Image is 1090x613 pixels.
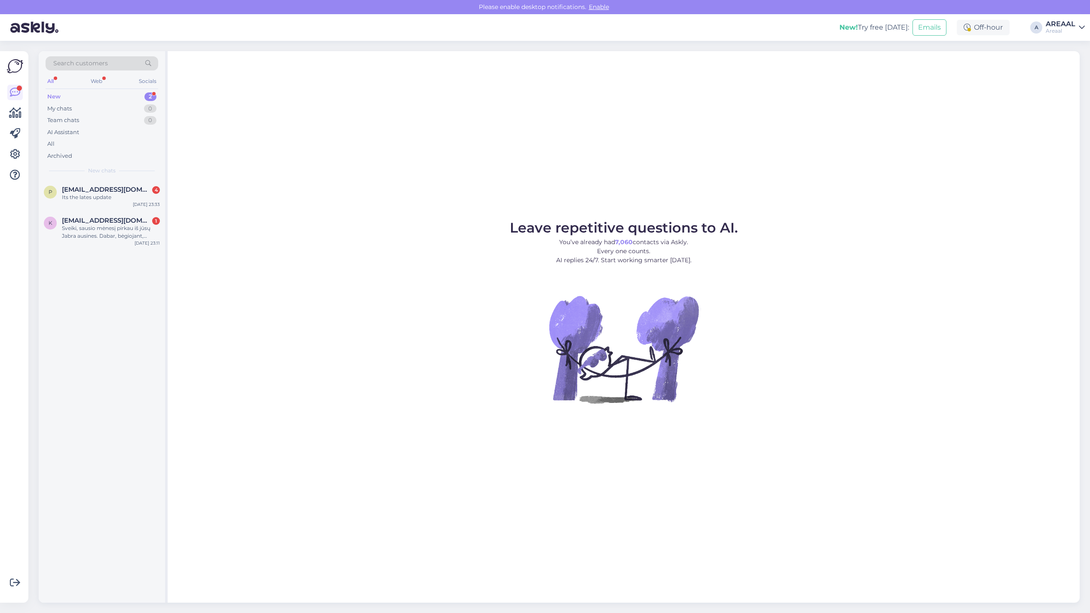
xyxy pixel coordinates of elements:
[152,217,160,225] div: 1
[152,186,160,194] div: 4
[1046,21,1075,28] div: AREAAL
[144,116,156,125] div: 0
[47,116,79,125] div: Team chats
[839,23,858,31] b: New!
[49,189,52,195] span: p
[47,92,61,101] div: New
[62,224,160,240] div: Sveiki, sausio mėnesį pirkau iš jūsų Jabra ausines. Dabar, bėgiojant, dešinė [PERSON_NAME] ir din...
[46,76,55,87] div: All
[47,104,72,113] div: My chats
[1046,21,1085,34] a: AREAALAreaal
[546,272,701,426] img: No Chat active
[62,217,151,224] span: Klevinskas.arnoldas@gmail.com
[62,193,160,201] div: Its the lates update
[49,220,52,226] span: K
[53,59,108,68] span: Search customers
[957,20,1010,35] div: Off-hour
[839,22,909,33] div: Try free [DATE]:
[912,19,946,36] button: Emails
[137,76,158,87] div: Socials
[89,76,104,87] div: Web
[510,238,738,265] p: You’ve already had contacts via Askly. Every one counts. AI replies 24/7. Start working smarter [...
[586,3,612,11] span: Enable
[62,186,151,193] span: pistsasik@hotmail.com
[7,58,23,74] img: Askly Logo
[615,238,633,246] b: 7,060
[47,140,55,148] div: All
[47,128,79,137] div: AI Assistant
[144,104,156,113] div: 0
[510,219,738,236] span: Leave repetitive questions to AI.
[1030,21,1042,34] div: A
[88,167,116,175] span: New chats
[1046,28,1075,34] div: Areaal
[47,152,72,160] div: Archived
[144,92,156,101] div: 2
[133,201,160,208] div: [DATE] 23:33
[135,240,160,246] div: [DATE] 23:11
